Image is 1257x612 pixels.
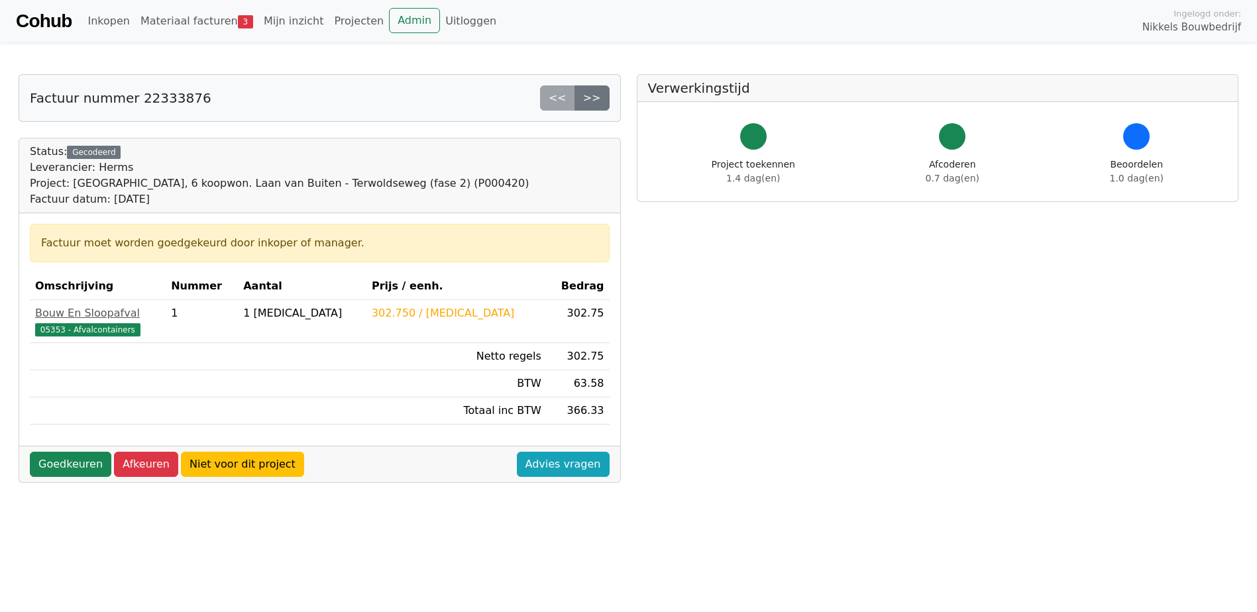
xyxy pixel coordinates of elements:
[329,8,389,34] a: Projecten
[547,370,610,397] td: 63.58
[726,173,780,183] span: 1.4 dag(en)
[166,273,238,300] th: Nummer
[517,452,610,477] a: Advies vragen
[574,85,610,111] a: >>
[35,305,160,321] div: Bouw En Sloopafval
[30,176,529,191] div: Project: [GEOGRAPHIC_DATA], 6 koopwon. Laan van Buiten - Terwoldseweg (fase 2) (P000420)
[35,323,140,336] span: 05353 - Afvalcontainers
[372,305,541,321] div: 302.750 / [MEDICAL_DATA]
[389,8,440,33] a: Admin
[30,160,529,176] div: Leverancier: Herms
[41,235,598,251] div: Factuur moet worden goedgekeurd door inkoper of manager.
[926,158,979,185] div: Afcoderen
[1110,158,1164,185] div: Beoordelen
[35,305,160,337] a: Bouw En Sloopafval05353 - Afvalcontainers
[30,452,111,477] a: Goedkeuren
[926,173,979,183] span: 0.7 dag(en)
[243,305,361,321] div: 1 [MEDICAL_DATA]
[114,452,178,477] a: Afkeuren
[1174,7,1241,20] span: Ingelogd onder:
[547,397,610,425] td: 366.33
[1110,173,1164,183] span: 1.0 dag(en)
[258,8,329,34] a: Mijn inzicht
[1142,20,1241,35] span: Nikkels Bouwbedrijf
[82,8,135,34] a: Inkopen
[135,8,258,34] a: Materiaal facturen3
[366,273,547,300] th: Prijs / eenh.
[440,8,502,34] a: Uitloggen
[238,15,253,28] span: 3
[366,397,547,425] td: Totaal inc BTW
[67,146,121,159] div: Gecodeerd
[366,343,547,370] td: Netto regels
[238,273,366,300] th: Aantal
[366,370,547,397] td: BTW
[16,5,72,37] a: Cohub
[181,452,304,477] a: Niet voor dit project
[547,273,610,300] th: Bedrag
[712,158,795,185] div: Project toekennen
[648,80,1228,96] h5: Verwerkingstijd
[30,191,529,207] div: Factuur datum: [DATE]
[30,90,211,106] h5: Factuur nummer 22333876
[30,144,529,207] div: Status:
[30,273,166,300] th: Omschrijving
[547,300,610,343] td: 302.75
[547,343,610,370] td: 302.75
[166,300,238,343] td: 1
